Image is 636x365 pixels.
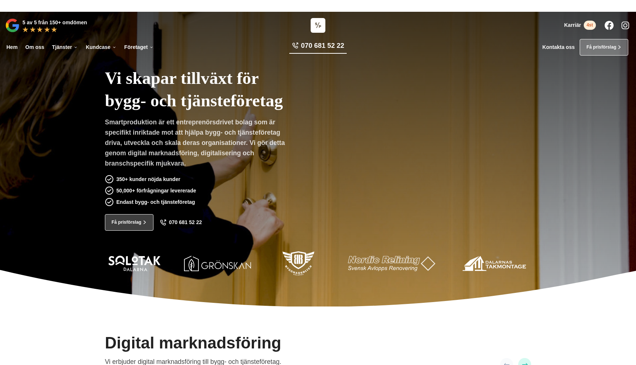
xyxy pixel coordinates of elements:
[85,39,118,56] a: Kundcase
[116,198,195,206] p: Endast bygg- och tjänsteföretag
[340,3,400,8] a: Läs pressmeddelandet här!
[105,59,347,117] h1: Vi skapar tillväxt för bygg- och tjänsteföretag
[160,219,202,226] a: 070 681 52 22
[3,3,633,9] p: Vi vann Årets Unga Företagare i Dalarna 2024 –
[564,21,596,30] a: Karriär 4st
[105,332,281,357] h2: Digital marknadsföring
[169,219,202,226] span: 070 681 52 22
[5,39,19,56] a: Hem
[105,117,290,171] p: Smartproduktion är ett entreprenörsdrivet bolag som är specifikt inriktade mot att hjälpa bygg- o...
[24,39,45,56] a: Om oss
[116,187,196,195] p: 50,000+ förfrågningar levererade
[22,18,87,26] p: 5 av 5 från 150+ omdömen
[564,22,581,28] span: Karriär
[289,41,347,54] a: 070 681 52 22
[105,214,153,231] a: Få prisförslag
[580,39,628,56] a: Få prisförslag
[584,21,596,30] span: 4st
[123,39,155,56] a: Företaget
[116,175,180,183] p: 350+ kunder nöjda kunder
[51,39,79,56] a: Tjänster
[301,41,344,50] span: 070 681 52 22
[112,219,141,226] span: Få prisförslag
[543,44,575,50] a: Kontakta oss
[586,44,616,51] span: Få prisförslag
